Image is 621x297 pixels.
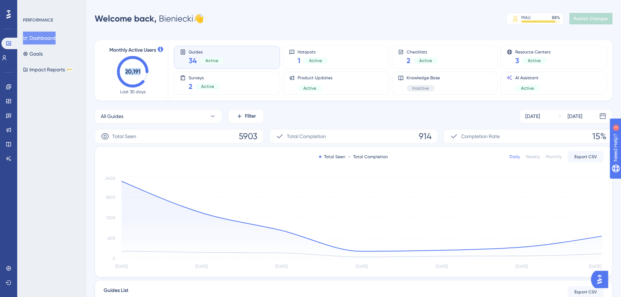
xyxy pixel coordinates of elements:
span: Inactive [412,85,429,91]
span: Knowledge Base [407,75,440,81]
div: 88 % [552,15,560,20]
span: Guides [189,49,224,54]
span: 2 [189,81,193,91]
div: Bieniecki 👋 [95,13,204,24]
span: All Guides [101,112,123,121]
span: Surveys [189,75,220,80]
div: Daily [509,154,520,160]
span: Last 30 days [120,89,146,95]
tspan: [DATE] [436,264,448,269]
span: Welcome back, [95,13,157,24]
tspan: 600 [108,236,115,241]
div: Monthly [546,154,562,160]
span: Active [205,58,218,63]
span: 34 [189,56,197,66]
button: Dashboard [23,32,56,44]
span: AI Assistant [515,75,540,81]
span: Completion Rate [461,132,500,141]
span: Export CSV [574,154,597,160]
span: 1 [298,56,300,66]
span: Need Help? [17,2,45,10]
tspan: [DATE] [356,264,368,269]
span: Active [528,58,541,63]
span: Publish Changes [574,16,608,22]
span: Monthly Active Users [109,46,156,55]
div: 3 [50,4,52,9]
div: Total Seen [319,154,345,160]
button: Publish Changes [569,13,612,24]
tspan: 1800 [106,195,115,200]
div: BETA [66,68,73,71]
span: Total Completion [287,132,326,141]
span: Active [303,85,316,91]
tspan: [DATE] [275,264,288,269]
tspan: 0 [113,256,115,261]
tspan: [DATE] [516,264,528,269]
button: Export CSV [568,151,603,162]
div: PERFORMANCE [23,17,53,23]
span: 2 [407,56,411,66]
div: MAU [521,15,531,20]
button: Impact ReportsBETA [23,63,73,76]
span: Active [419,58,432,63]
button: Goals [23,47,43,60]
span: 15% [592,131,606,142]
span: Total Seen [112,132,136,141]
tspan: 1200 [106,215,115,220]
tspan: [DATE] [195,264,208,269]
span: Checklists [407,49,438,54]
span: 5903 [239,131,257,142]
div: [DATE] [525,112,540,121]
span: Export CSV [574,289,597,295]
iframe: UserGuiding AI Assistant Launcher [591,269,612,290]
tspan: [DATE] [589,264,601,269]
button: Filter [228,109,264,123]
span: 914 [419,131,432,142]
span: Filter [245,112,256,121]
span: Active [521,85,534,91]
span: Product Updates [298,75,332,81]
text: 20,191 [125,68,141,75]
span: Active [309,58,322,63]
span: Resource Centers [515,49,550,54]
span: Hotspots [298,49,328,54]
button: All Guides [95,109,222,123]
tspan: 2400 [105,176,115,181]
span: 3 [515,56,519,66]
div: Total Completion [348,154,388,160]
span: Active [201,84,214,89]
div: [DATE] [568,112,582,121]
div: Weekly [526,154,540,160]
tspan: [DATE] [115,264,128,269]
